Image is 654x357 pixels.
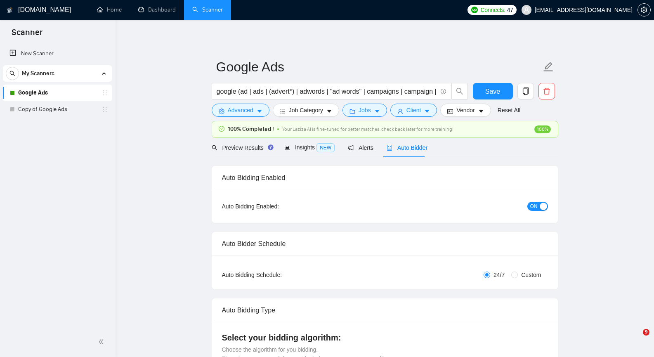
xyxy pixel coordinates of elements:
span: search [212,145,217,151]
span: caret-down [326,108,332,114]
span: Auto Bidder [387,144,427,151]
h4: Select your bidding algorithm: [222,332,548,343]
span: user [397,108,403,114]
div: Auto Bidding Enabled: [222,202,331,211]
button: delete [538,83,555,99]
span: copy [518,87,534,95]
div: Tooltip anchor [267,144,274,151]
span: robot [387,145,392,151]
span: ON [530,202,538,211]
span: caret-down [257,108,262,114]
a: Google Ads [18,85,97,101]
a: setting [637,7,651,13]
button: setting [637,3,651,17]
div: Auto Bidding Schedule: [222,270,331,279]
button: barsJob Categorycaret-down [273,104,339,117]
span: bars [280,108,286,114]
span: Client [406,106,421,115]
input: Scanner name... [216,57,541,77]
span: Vendor [456,106,475,115]
li: New Scanner [3,45,112,62]
a: homeHome [97,6,122,13]
span: Alerts [348,144,373,151]
span: delete [539,87,555,95]
span: caret-down [424,108,430,114]
button: search [451,83,468,99]
span: edit [543,61,554,72]
span: Job Category [289,106,323,115]
span: search [6,71,19,76]
button: Save [473,83,513,99]
span: setting [219,108,224,114]
span: My Scanners [22,65,54,82]
span: holder [102,90,108,96]
span: check-circle [219,126,224,132]
span: Your Laziza AI is fine-tuned for better matches, check back later for more training! [282,126,453,132]
button: search [6,67,19,80]
span: Scanner [5,26,49,44]
a: dashboardDashboard [138,6,176,13]
span: Insights [284,144,335,151]
span: Advanced [228,106,253,115]
span: caret-down [374,108,380,114]
div: Auto Bidding Enabled [222,166,548,189]
a: Copy of Google Ads [18,101,97,118]
span: NEW [316,143,335,152]
span: 24/7 [490,270,508,279]
span: 47 [507,5,513,14]
span: folder [349,108,355,114]
span: Save [485,86,500,97]
span: 9 [643,329,649,336]
div: Auto Bidding Type [222,298,548,322]
button: copy [517,83,534,99]
button: settingAdvancedcaret-down [212,104,269,117]
input: Search Freelance Jobs... [217,86,437,97]
div: Auto Bidder Schedule [222,232,548,255]
span: area-chart [284,144,290,150]
button: userClientcaret-down [390,104,437,117]
span: notification [348,145,354,151]
span: user [524,7,529,13]
span: double-left [98,338,106,346]
button: idcardVendorcaret-down [440,104,491,117]
span: Custom [518,270,544,279]
span: Preview Results [212,144,271,151]
li: My Scanners [3,65,112,118]
span: Connects: [480,5,505,14]
img: logo [7,4,13,17]
span: caret-down [478,108,484,114]
span: setting [638,7,650,13]
span: Jobs [359,106,371,115]
span: 100% [534,125,551,133]
button: folderJobscaret-down [342,104,387,117]
iframe: Intercom live chat [626,329,646,349]
img: upwork-logo.png [471,7,478,13]
a: New Scanner [9,45,106,62]
span: idcard [447,108,453,114]
span: 100% Completed ! [228,125,274,134]
span: search [452,87,467,95]
a: Reset All [498,106,520,115]
span: holder [102,106,108,113]
span: info-circle [441,89,446,94]
a: searchScanner [192,6,223,13]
